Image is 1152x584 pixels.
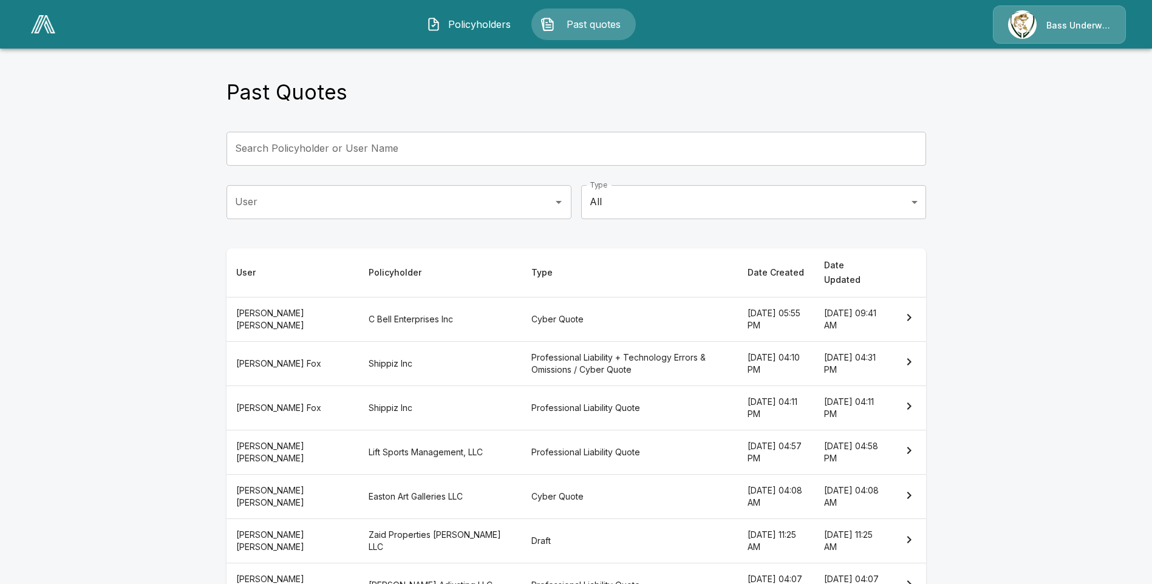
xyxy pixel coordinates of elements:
[738,341,814,385] th: [DATE] 04:10 PM
[522,430,738,474] th: Professional Liability Quote
[560,17,627,32] span: Past quotes
[814,341,892,385] th: [DATE] 04:31 PM
[550,194,567,211] button: Open
[522,297,738,341] th: Cyber Quote
[738,430,814,474] th: [DATE] 04:57 PM
[359,430,522,474] th: Lift Sports Management, LLC
[522,341,738,385] th: Professional Liability + Technology Errors & Omissions / Cyber Quote
[227,385,360,430] th: [PERSON_NAME] Fox
[738,385,814,430] th: [DATE] 04:11 PM
[738,475,814,519] th: [DATE] 04:08 AM
[227,297,360,341] th: [PERSON_NAME] [PERSON_NAME]
[581,185,926,219] div: All
[359,248,522,297] th: Policyholder
[531,8,636,40] button: Past quotes IconPast quotes
[446,17,513,32] span: Policyholders
[738,248,814,297] th: Date Created
[814,385,892,430] th: [DATE] 04:11 PM
[814,248,892,297] th: Date Updated
[738,519,814,563] th: [DATE] 11:25 AM
[31,15,55,33] img: AA Logo
[814,297,892,341] th: [DATE] 09:41 AM
[359,475,522,519] th: Easton Art Galleries LLC
[227,430,360,474] th: [PERSON_NAME] [PERSON_NAME]
[227,248,360,297] th: User
[814,475,892,519] th: [DATE] 04:08 AM
[522,248,738,297] th: Type
[522,519,738,563] th: Draft
[359,385,522,430] th: Shippiz Inc
[522,385,738,430] th: Professional Liability Quote
[590,180,607,190] label: Type
[522,475,738,519] th: Cyber Quote
[814,519,892,563] th: [DATE] 11:25 AM
[227,341,360,385] th: [PERSON_NAME] Fox
[227,519,360,563] th: [PERSON_NAME] [PERSON_NAME]
[359,297,522,341] th: C Bell Enterprises Inc
[227,475,360,519] th: [PERSON_NAME] [PERSON_NAME]
[359,519,522,563] th: Zaid Properties [PERSON_NAME] LLC
[417,8,522,40] button: Policyholders IconPolicyholders
[738,297,814,341] th: [DATE] 05:55 PM
[540,17,555,32] img: Past quotes Icon
[814,430,892,474] th: [DATE] 04:58 PM
[359,341,522,385] th: Shippiz Inc
[426,17,441,32] img: Policyholders Icon
[227,80,347,105] h4: Past Quotes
